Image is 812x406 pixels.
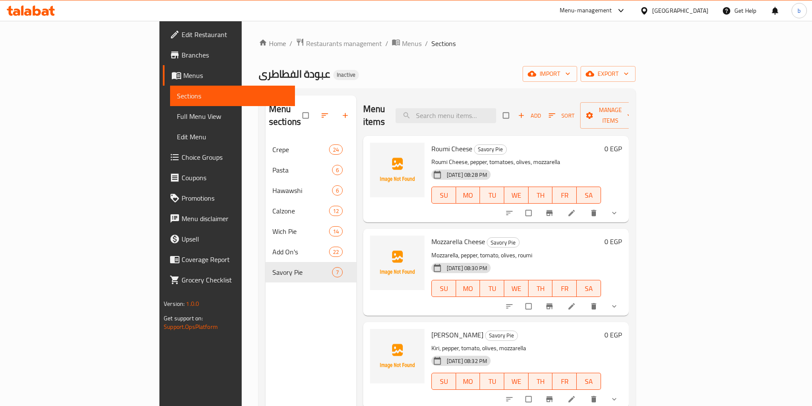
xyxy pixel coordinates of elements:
[459,189,477,202] span: MO
[177,91,288,101] span: Sections
[604,236,622,248] h6: 0 EGP
[487,238,519,248] span: Savory Pie
[556,189,573,202] span: FR
[552,280,577,297] button: FR
[480,373,504,390] button: TU
[435,375,453,388] span: SU
[182,213,288,224] span: Menu disclaimer
[552,187,577,204] button: FR
[332,187,342,195] span: 6
[520,298,538,314] span: Select to update
[580,375,598,388] span: SA
[298,107,315,124] span: Select all sections
[580,189,598,202] span: SA
[332,185,343,196] div: items
[329,247,343,257] div: items
[163,167,295,188] a: Coupons
[402,38,422,49] span: Menus
[272,185,332,196] span: Hawawshi
[516,109,543,122] button: Add
[266,136,356,286] nav: Menu sections
[182,152,288,162] span: Choice Groups
[487,237,520,248] div: Savory Pie
[333,71,359,78] span: Inactive
[163,45,295,65] a: Branches
[540,204,561,222] button: Branch-specific-item
[483,189,501,202] span: TU
[798,6,800,15] span: b
[431,373,456,390] button: SU
[604,143,622,155] h6: 0 EGP
[266,242,356,262] div: Add On's22
[332,267,343,277] div: items
[504,187,529,204] button: WE
[266,180,356,201] div: Hawawshi6
[370,329,425,383] img: Kiri Cheese
[577,373,601,390] button: SA
[272,247,329,257] div: Add On's
[546,109,577,122] button: Sort
[520,205,538,221] span: Select to update
[272,165,332,175] span: Pasta
[459,282,477,295] span: MO
[272,226,329,236] span: Wich Pie
[605,204,625,222] button: show more
[567,302,578,311] a: Edit menu item
[182,50,288,60] span: Branches
[577,280,601,297] button: SA
[549,111,575,121] span: Sort
[363,103,385,128] h2: Menu items
[556,282,573,295] span: FR
[532,375,549,388] span: TH
[272,144,329,155] span: Crepe
[552,373,577,390] button: FR
[177,132,288,142] span: Edit Menu
[163,270,295,290] a: Grocery Checklist
[483,375,501,388] span: TU
[456,373,480,390] button: MO
[272,267,332,277] span: Savory Pie
[435,282,453,295] span: SU
[164,313,203,324] span: Get support on:
[329,207,342,215] span: 12
[532,189,549,202] span: TH
[425,38,428,49] li: /
[266,262,356,282] div: Savory Pie7
[577,187,601,204] button: SA
[431,38,456,49] span: Sections
[163,249,295,270] a: Coverage Report
[508,189,525,202] span: WE
[332,268,342,276] span: 7
[177,111,288,121] span: Full Menu View
[443,264,491,272] span: [DATE] 08:30 PM
[170,127,295,147] a: Edit Menu
[163,188,295,208] a: Promotions
[329,227,342,236] span: 14
[332,165,343,175] div: items
[329,144,343,155] div: items
[170,86,295,106] a: Sections
[580,102,641,129] button: Manage items
[523,66,577,82] button: import
[370,143,425,197] img: Roumi Cheese
[480,280,504,297] button: TU
[182,234,288,244] span: Upsell
[259,38,636,49] nav: breadcrumb
[587,105,634,126] span: Manage items
[498,107,516,124] span: Select section
[296,38,382,49] a: Restaurants management
[163,24,295,45] a: Edit Restaurant
[610,209,618,217] svg: Show Choices
[580,282,598,295] span: SA
[183,70,288,81] span: Menus
[431,157,601,167] p: Roumi Cheese, pepper, tomatoes, olives, mozzarella
[266,139,356,160] div: Crepe24
[480,187,504,204] button: TU
[540,297,561,316] button: Branch-specific-item
[336,106,356,125] button: Add section
[443,171,491,179] span: [DATE] 08:28 PM
[431,343,601,354] p: Kiri, pepper, tomato, olives, mozzarella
